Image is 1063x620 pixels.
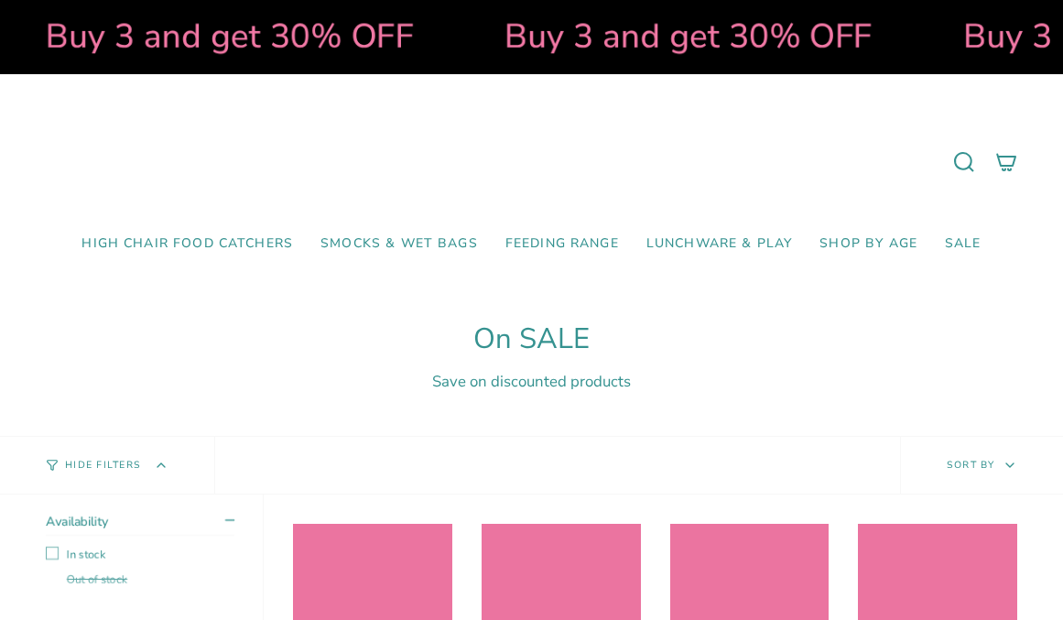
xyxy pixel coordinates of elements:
button: Sort by [900,437,1063,494]
a: Shop by Age [806,223,931,266]
summary: Availability [46,513,234,536]
a: Smocks & Wet Bags [307,223,492,266]
span: Feeding Range [505,236,619,252]
a: Feeding Range [492,223,633,266]
a: Lunchware & Play [633,223,806,266]
span: Sort by [947,458,995,472]
a: Mumma’s Little Helpers [374,102,689,223]
span: Availability [46,513,108,530]
h1: On SALE [46,322,1017,356]
span: Smocks & Wet Bags [320,236,478,252]
span: High Chair Food Catchers [81,236,293,252]
strong: Buy 3 and get 30% OFF [501,14,868,60]
strong: Buy 3 and get 30% OFF [42,14,409,60]
div: Save on discounted products [46,371,1017,392]
span: Shop by Age [819,236,917,252]
span: SALE [945,236,982,252]
span: Lunchware & Play [646,236,792,252]
label: In stock [46,547,234,561]
a: SALE [931,223,995,266]
a: High Chair Food Catchers [68,223,307,266]
span: Hide Filters [65,461,141,471]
